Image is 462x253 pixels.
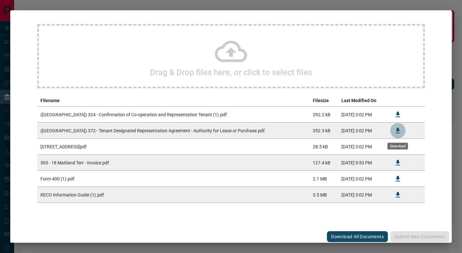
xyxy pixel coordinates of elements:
td: [DATE] 3:02 PM [338,187,387,203]
td: [DATE] 3:02 PM [338,107,387,123]
td: [STREET_ADDRESS]pdf [37,139,310,155]
td: [DATE] 3:02 PM [338,139,387,155]
button: Download All Documents [327,231,388,242]
th: download action column [387,95,409,107]
th: Filename [37,95,310,107]
td: [DATE] 3:02 PM [338,171,387,187]
th: Filesize [310,95,338,107]
h2: Drag & Drop files here, or click to select files [150,67,312,77]
td: ([GEOGRAPHIC_DATA]) 324 - Confirmation of Co-operation and Representation Tenant (1).pdf [37,107,310,123]
td: [DATE] 3:02 PM [338,123,387,139]
button: Download [390,187,406,203]
td: [DATE] 9:53 PM [338,155,387,171]
td: ([GEOGRAPHIC_DATA]) 372 - Tenant Designated Representation Agreement - Authority for Lease or Pur... [37,123,310,139]
td: 2.1 MB [310,171,338,187]
td: 292.2 kB [310,107,338,123]
td: 127.4 kB [310,155,338,171]
button: Download [390,123,406,138]
td: 28.5 kB [310,139,338,155]
td: 3.5 MB [310,187,338,203]
button: Download [390,155,406,170]
div: Drag & Drop files here, or click to select files [37,24,425,88]
div: Download [388,143,408,150]
td: Form 400 (1).pdf [37,171,310,187]
button: Download [390,171,406,187]
th: delete file action column [409,95,425,107]
td: 503 - 18 Maitland Terr - Invoice.pdf [37,155,310,171]
td: 352.3 kB [310,123,338,139]
td: RECO Information Guide (1).pdf [37,187,310,203]
th: Last Modified On [338,95,387,107]
button: Download [390,107,406,122]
